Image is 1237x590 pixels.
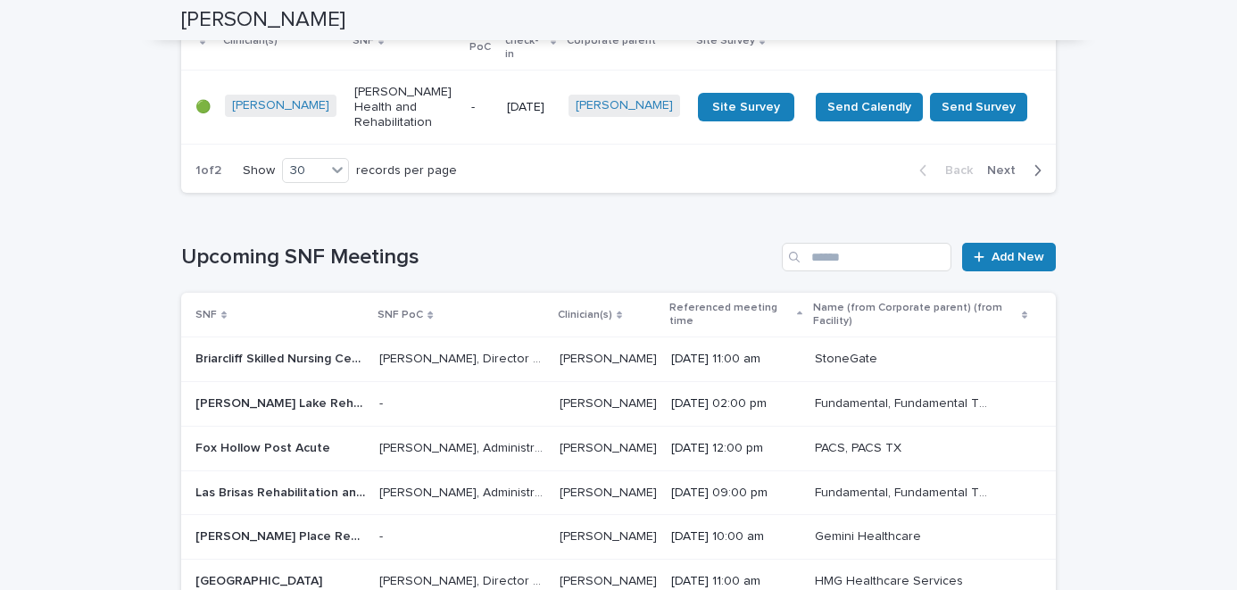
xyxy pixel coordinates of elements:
[379,348,549,367] p: [PERSON_NAME], Director of Rehab
[671,574,801,589] p: [DATE] 11:00 am
[560,437,660,456] p: [PERSON_NAME]
[560,348,660,367] p: [PERSON_NAME]
[195,348,369,367] p: Briarcliff Skilled Nursing Center
[962,243,1056,271] a: Add New
[827,98,911,116] span: Send Calendly
[223,31,278,51] p: Clinician(s)
[379,437,549,456] p: [PERSON_NAME], Administrator
[181,426,1056,470] tr: Fox Hollow Post AcuteFox Hollow Post Acute [PERSON_NAME], Administrator[PERSON_NAME], Administrat...
[560,526,660,544] p: [PERSON_NAME]
[507,100,554,115] p: [DATE]
[671,441,801,456] p: [DATE] 12:00 pm
[378,305,423,325] p: SNF PoC
[195,100,211,115] p: 🟢
[379,570,549,589] p: Shelly Tidwell- Thompson, Director of Rehab
[567,31,656,51] p: Corporate parent
[671,486,801,501] p: [DATE] 09:00 pm
[992,251,1044,263] span: Add New
[560,482,660,501] p: [PERSON_NAME]
[181,149,236,193] p: 1 of 2
[815,437,905,456] p: PACS, PACS TX
[471,100,494,115] p: -
[934,164,973,177] span: Back
[354,85,457,129] p: [PERSON_NAME] Health and Rehabilitation
[987,164,1026,177] span: Next
[815,482,997,501] p: Fundamental, Fundamental TX 2
[980,162,1056,179] button: Next
[782,243,951,271] input: Search
[905,162,980,179] button: Back
[181,470,1056,515] tr: Las Brisas Rehabilitation and Wellness SuitesLas Brisas Rehabilitation and Wellness Suites [PERSO...
[469,25,495,58] p: SNF PoC
[243,163,275,179] p: Show
[195,526,369,544] p: Matlock Place Rehabilitation and Care Center
[813,298,1017,331] p: Name (from Corporate parent) (from Facility)
[930,93,1027,121] button: Send Survey
[195,570,326,589] p: Harbor Lakes Nursing and Rehabilitation Center
[558,305,612,325] p: Clinician(s)
[181,515,1056,560] tr: [PERSON_NAME] Place Rehabilitation and Care Center[PERSON_NAME] Place Rehabilitation and Care Cen...
[671,529,801,544] p: [DATE] 10:00 am
[283,162,326,180] div: 30
[181,71,1056,145] tr: 🟢[PERSON_NAME] [PERSON_NAME] Health and Rehabilitation-[DATE][PERSON_NAME] Site SurveySend Calend...
[195,482,369,501] p: Las Brisas Rehabilitation and Wellness Suites
[815,526,925,544] p: Gemini Healthcare
[195,393,369,411] p: Sandy Lake Rehabilitation and Care Center
[560,393,660,411] p: Doris Oppong-Antwi
[560,570,660,589] p: [PERSON_NAME]
[698,93,794,121] a: Site Survey
[181,337,1056,382] tr: Briarcliff Skilled Nursing CenterBriarcliff Skilled Nursing Center [PERSON_NAME], Director of Reh...
[942,98,1016,116] span: Send Survey
[815,570,967,589] p: HMG Healthcare Services
[815,348,881,367] p: StoneGate
[195,437,334,456] p: Fox Hollow Post Acute
[356,163,457,179] p: records per page
[181,7,345,33] h2: [PERSON_NAME]
[815,393,997,411] p: Fundamental, Fundamental TX 1
[671,352,801,367] p: [DATE] 11:00 am
[379,393,386,411] p: -
[816,93,923,121] button: Send Calendly
[696,31,755,51] p: Site Survey
[181,382,1056,427] tr: [PERSON_NAME] Lake Rehabilitation and Care Center[PERSON_NAME] Lake Rehabilitation and Care Cente...
[671,396,801,411] p: [DATE] 02:00 pm
[576,98,673,113] a: [PERSON_NAME]
[669,298,793,331] p: Referenced meeting time
[379,526,386,544] p: -
[379,482,549,501] p: [PERSON_NAME], Administrator
[195,305,217,325] p: SNF
[712,101,780,113] span: Site Survey
[232,98,329,113] a: [PERSON_NAME]
[505,19,545,64] p: Latest check-in
[353,31,374,51] p: SNF
[181,245,775,270] h1: Upcoming SNF Meetings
